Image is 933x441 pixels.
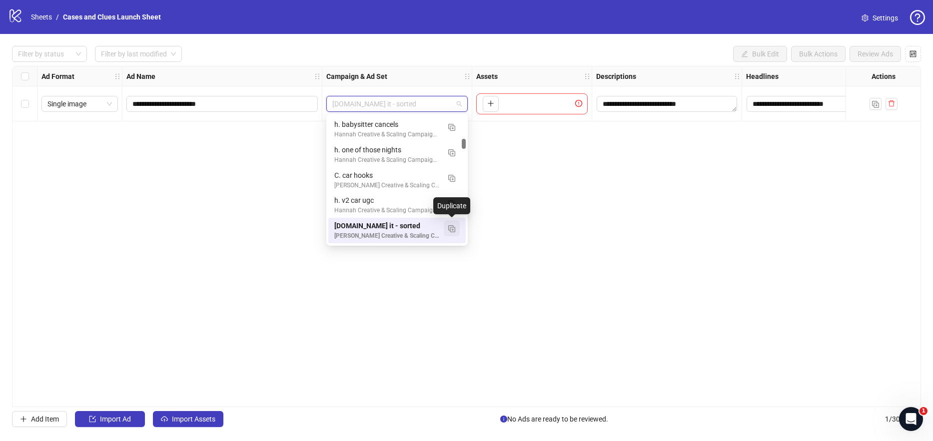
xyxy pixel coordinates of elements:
span: holder [314,73,321,80]
div: h. one of those nights [328,142,466,167]
span: holder [121,73,128,80]
strong: Headlines [746,71,779,82]
div: Resize Campaign & Ad Set column [469,66,472,86]
div: h. babysitter cancels [328,116,466,142]
span: control [910,50,917,57]
span: plus [487,100,494,107]
div: h. v2 car ugc [328,192,466,218]
button: Import Assets [153,411,223,427]
span: holder [464,73,471,80]
span: 1 [920,407,928,415]
img: Duplicate [448,175,455,182]
span: holder [114,73,121,80]
button: Add Item [12,411,67,427]
div: Edit values [746,95,888,112]
div: [DOMAIN_NAME] it - sorted [334,220,440,231]
strong: Actions [872,71,896,82]
span: C.post it - sorted [332,96,462,111]
div: Select row 1 [12,86,37,121]
div: h. v2 car ugc [334,195,440,206]
span: Settings [873,12,898,23]
div: [PERSON_NAME] Creative & Scaling Campaign - [GEOGRAPHIC_DATA] [334,181,440,190]
span: cloud-upload [161,416,168,423]
span: No Ads are ready to be reviewed. [500,414,608,425]
span: holder [471,73,478,80]
button: Bulk Actions [791,46,846,62]
strong: Campaign & Ad Set [326,71,387,82]
span: delete [888,100,895,107]
span: question-circle [910,10,925,25]
button: Duplicate [444,119,460,135]
div: C.post it - sorted [328,218,466,243]
strong: Ad Name [126,71,155,82]
button: Import Ad [75,411,145,427]
li: / [56,11,59,22]
div: Duplicate [433,197,470,214]
span: holder [741,73,748,80]
span: setting [862,14,869,21]
div: Resize Assets column [589,66,592,86]
div: Edit values [596,95,738,112]
button: Duplicate [444,195,460,211]
strong: Ad Format [41,71,74,82]
div: Hannah Creative & Scaling Campaign - [GEOGRAPHIC_DATA] [334,155,440,165]
div: A. rainy nights [328,243,466,269]
div: Select all rows [12,66,37,86]
button: Duplicate [870,98,882,110]
iframe: Intercom live chat [899,407,923,431]
span: exclamation-circle [575,100,585,107]
button: Duplicate [444,170,460,186]
span: 1 / 300 items [885,414,921,425]
img: Duplicate [872,101,879,108]
div: Resize Ad Name column [319,66,322,86]
div: Resize Ad Format column [119,66,122,86]
strong: Descriptions [596,71,636,82]
button: Add [483,96,499,112]
a: Sheets [29,11,54,22]
button: Bulk Edit [733,46,787,62]
div: Hannah Creative & Scaling Campaign - [GEOGRAPHIC_DATA] [334,206,440,215]
a: Settings [854,10,906,26]
span: Import Ad [100,415,131,423]
div: h. babysitter cancels [334,119,440,130]
span: holder [321,73,328,80]
span: plus [20,416,27,423]
div: C. car hooks [334,170,440,181]
img: Duplicate [448,149,455,156]
span: Add Item [31,415,59,423]
a: Cases and Clues Launch Sheet [61,11,163,22]
img: Duplicate [448,225,455,232]
span: Single image [47,96,112,111]
span: holder [591,73,598,80]
strong: Assets [476,71,498,82]
div: C. car hooks [328,167,466,193]
span: import [89,416,96,423]
div: Hannah Creative & Scaling Campaign - [GEOGRAPHIC_DATA] [334,130,440,139]
span: holder [584,73,591,80]
img: Duplicate [448,124,455,131]
div: h. one of those nights [334,144,440,155]
div: Resize Descriptions column [739,66,742,86]
button: Review Ads [850,46,901,62]
div: [PERSON_NAME] Creative & Scaling Campaign - [GEOGRAPHIC_DATA] [334,231,440,241]
span: holder [734,73,741,80]
button: Duplicate [444,144,460,160]
button: Configure table settings [905,46,921,62]
span: info-circle [500,416,507,423]
button: Duplicate [444,220,460,236]
span: Import Assets [172,415,215,423]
